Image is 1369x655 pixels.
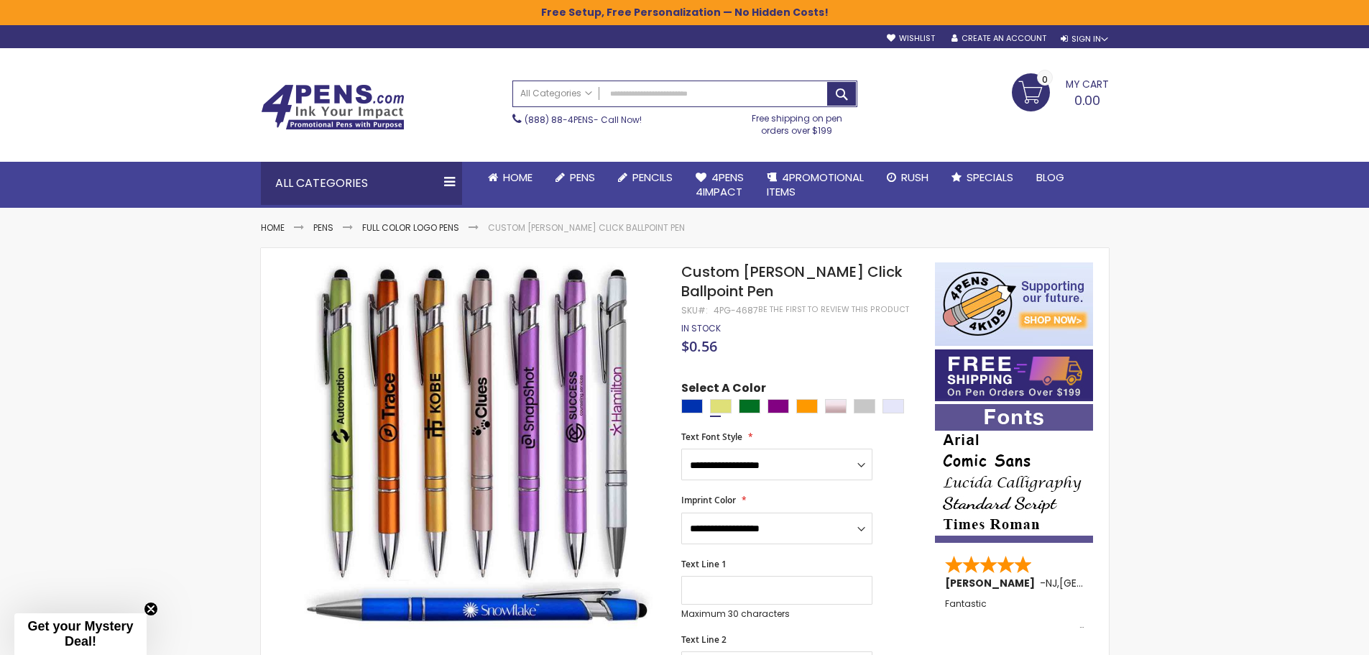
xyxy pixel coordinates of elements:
div: Fantastic [945,599,1084,630]
span: Text Line 2 [681,633,727,646]
button: Close teaser [144,602,158,616]
div: Free shipping on pen orders over $199 [737,107,857,136]
span: $0.56 [681,336,717,356]
span: Pens [570,170,595,185]
div: Rose Gold [825,399,847,413]
a: 4PROMOTIONALITEMS [755,162,875,209]
li: Custom [PERSON_NAME] Click Ballpoint Pen [488,222,685,234]
img: font-personalization-examples [935,404,1093,543]
a: Pencils [607,162,684,193]
span: 4Pens 4impact [696,170,744,199]
div: Silver [854,399,875,413]
a: (888) 88-4PENS [525,114,594,126]
span: - , [1040,576,1165,590]
div: Gold [710,399,732,413]
span: Custom [PERSON_NAME] Click Ballpoint Pen [681,262,903,301]
a: Home [476,162,544,193]
a: 4Pens4impact [684,162,755,209]
div: Green [739,399,760,413]
a: Wishlist [887,33,935,44]
div: Lavender [882,399,904,413]
span: Rush [901,170,928,185]
span: In stock [681,322,721,334]
span: Text Line 1 [681,558,727,570]
div: All Categories [261,162,462,205]
span: Blog [1036,170,1064,185]
span: Imprint Color [681,494,736,506]
div: Availability [681,323,721,334]
a: 0.00 0 [1012,73,1109,109]
span: Pencils [632,170,673,185]
img: 4pens 4 kids [935,262,1093,346]
span: [PERSON_NAME] [945,576,1040,590]
span: 4PROMOTIONAL ITEMS [767,170,864,199]
div: 4PG-4687 [714,305,758,316]
span: Get your Mystery Deal! [27,619,133,649]
a: All Categories [513,81,599,105]
div: Get your Mystery Deal!Close teaser [14,613,147,655]
img: Custom Alex II Click Ballpoint Pen [290,261,663,634]
img: 4Pens Custom Pens and Promotional Products [261,84,405,130]
a: Home [261,221,285,234]
div: Purple [768,399,789,413]
div: Sign In [1061,34,1108,45]
div: Blue [681,399,703,413]
a: Create an Account [951,33,1046,44]
a: Blog [1025,162,1076,193]
a: Pens [313,221,333,234]
p: Maximum 30 characters [681,608,872,620]
span: - Call Now! [525,114,642,126]
span: Text Font Style [681,431,742,443]
a: Be the first to review this product [758,304,909,315]
span: Specials [967,170,1013,185]
a: Rush [875,162,940,193]
img: Free shipping on orders over $199 [935,349,1093,401]
a: Full Color Logo Pens [362,221,459,234]
span: 0.00 [1074,91,1100,109]
span: All Categories [520,88,592,99]
a: Pens [544,162,607,193]
span: Select A Color [681,380,766,400]
strong: SKU [681,304,708,316]
span: Home [503,170,533,185]
a: Specials [940,162,1025,193]
div: Orange [796,399,818,413]
span: 0 [1042,73,1048,86]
